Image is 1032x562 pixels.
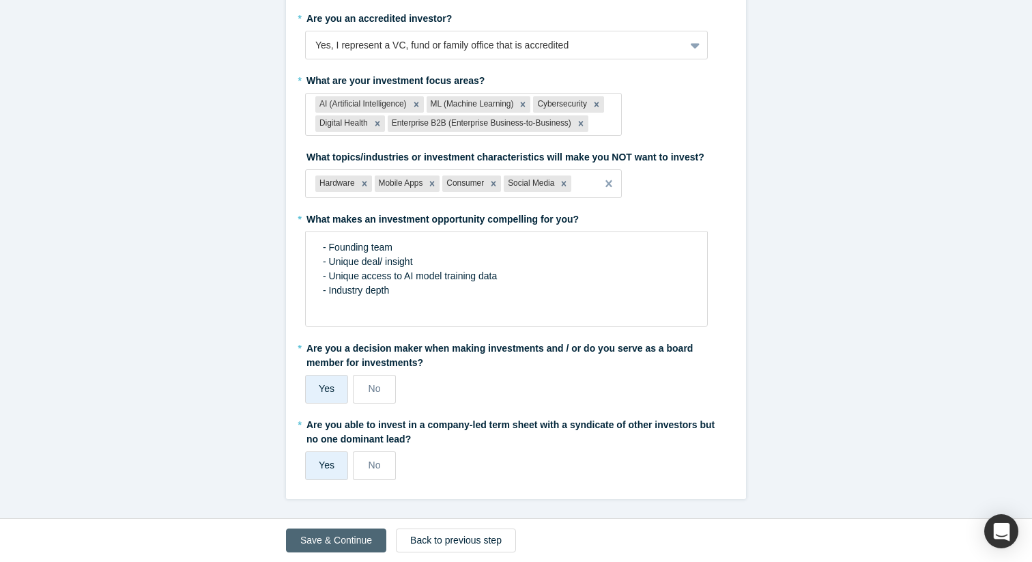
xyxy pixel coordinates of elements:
div: rdw-wrapper [305,231,708,327]
span: - Founding team [323,242,392,253]
div: Remove Consumer [486,175,501,192]
div: Remove Cybersecurity [589,96,604,113]
div: Remove Enterprise B2B (Enterprise Business-to-Business) [573,115,588,132]
div: Remove AI (Artificial Intelligence) [409,96,424,113]
div: Mobile Apps [375,175,425,192]
span: No [369,383,381,394]
span: - Unique deal/ insight [323,256,413,267]
div: Remove ML (Machine Learning) [515,96,530,113]
button: Back to previous step [396,529,516,552]
span: - Unique access to AI model training data [323,270,497,281]
span: No [369,460,381,470]
div: Enterprise B2B (Enterprise Business-to-Business) [388,115,573,132]
label: Are you a decision maker when making investments and / or do you serve as a board member for inve... [305,337,727,370]
span: - Industry depth [323,285,389,296]
div: Consumer [442,175,486,192]
div: Digital Health [315,115,370,132]
div: Remove Mobile Apps [425,175,440,192]
div: Hardware [315,175,357,192]
label: What makes an investment opportunity compelling for you? [305,208,727,227]
div: Cybersecurity [533,96,589,113]
div: Remove Digital Health [370,115,385,132]
div: AI (Artificial Intelligence) [315,96,409,113]
div: Remove Social Media [556,175,571,192]
button: Save & Continue [286,529,386,552]
label: What are your investment focus areas? [305,69,727,88]
div: Social Media [504,175,556,192]
label: Are you an accredited investor? [305,7,727,26]
div: ML (Machine Learning) [427,96,516,113]
div: Remove Hardware [357,175,372,192]
span: Yes [319,460,334,470]
span: Yes [319,383,334,394]
label: Are you able to invest in a company-led term sheet with a syndicate of other investors but no one... [305,413,727,447]
label: What topics/industries or investment characteristics will make you NOT want to invest? [305,145,727,165]
div: rdw-editor [315,236,699,316]
div: Yes, I represent a VC, fund or family office that is accredited [315,38,675,53]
